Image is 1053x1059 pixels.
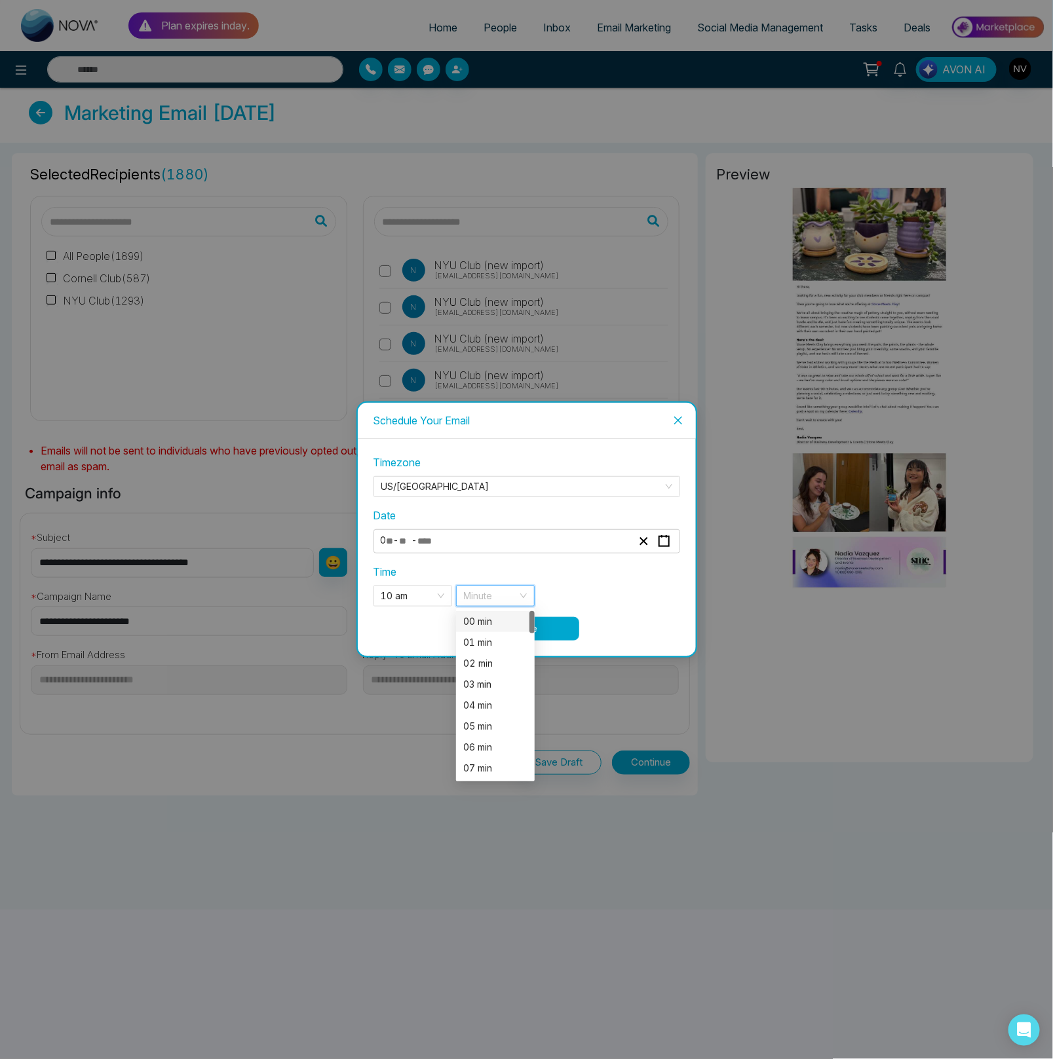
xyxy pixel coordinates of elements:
div: 06 min [456,737,535,758]
span: close [673,415,683,426]
div: 07 min [456,758,535,779]
div: 07 min [464,761,527,775]
div: 02 min [464,656,527,671]
span: US/Pacific [381,477,672,496]
label: Timezone [373,455,680,471]
span: - [394,532,399,548]
div: Open Intercom Messenger [1008,1014,1040,1046]
div: 04 min [456,695,535,716]
div: 03 min [456,674,535,695]
button: Close [661,403,696,438]
div: 04 min [464,698,527,713]
div: 00 min [456,611,535,632]
span: - [412,532,417,548]
div: Schedule Your Email [373,413,680,428]
div: 02 min [456,653,535,674]
label: Time [373,564,397,580]
div: 00 min [464,614,527,629]
span: 0 [381,533,387,548]
div: 06 min [464,740,527,754]
span: 10 am [381,586,444,606]
div: 05 min [464,719,527,734]
div: 03 min [464,677,527,692]
label: Date [373,508,680,524]
div: 01 min [464,635,527,650]
div: 05 min [456,716,535,737]
div: 01 min [456,632,535,653]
